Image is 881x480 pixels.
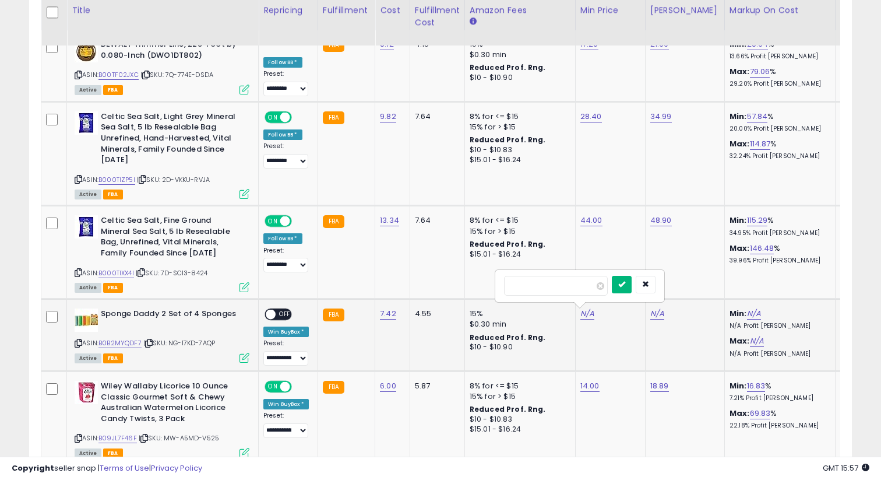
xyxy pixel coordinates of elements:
[75,85,101,95] span: All listings currently available for purchase on Amazon
[98,433,137,443] a: B09JL7F46F
[580,380,600,392] a: 14.00
[103,190,123,199] span: FBA
[263,129,302,140] div: Follow BB *
[470,425,566,435] div: $15.01 - $16.24
[98,175,135,185] a: B000TIZP5I
[470,135,546,145] b: Reduced Prof. Rng.
[151,463,202,474] a: Privacy Policy
[840,381,876,391] div: 54
[580,4,640,16] div: Min Price
[103,283,123,293] span: FBA
[470,226,566,237] div: 15% for > $15
[323,4,370,16] div: Fulfillment
[263,233,302,244] div: Follow BB *
[380,308,396,320] a: 7.42
[101,111,242,169] b: Celtic Sea Salt, Light Grey Mineral Sea Salt, 5 lb Resealable Bag Unrefined, Hand-Harvested, Vita...
[470,155,566,165] div: $15.01 - $16.24
[730,125,826,133] p: 20.00% Profit [PERSON_NAME]
[730,152,826,160] p: 32.24% Profit [PERSON_NAME]
[747,111,768,122] a: 57.84
[730,257,826,265] p: 39.96% Profit [PERSON_NAME]
[75,283,101,293] span: All listings currently available for purchase on Amazon
[470,215,566,226] div: 8% for <= $15
[98,338,142,348] a: B0B2MYQDF7
[750,408,771,419] a: 69.83
[101,215,242,261] b: Celtic Sea Salt, Fine Ground Mineral Sea Salt, 5 lb Resealable Bag, Unrefined, Vital Minerals, Fa...
[730,308,747,319] b: Min:
[263,399,309,409] div: Win BuyBox *
[730,243,826,265] div: %
[730,243,750,254] b: Max:
[263,57,302,68] div: Follow BB *
[750,335,764,347] a: N/A
[730,66,826,88] div: %
[730,39,826,61] div: %
[380,380,396,392] a: 6.00
[470,342,566,352] div: $10 - $10.90
[101,381,242,427] b: Wiley Wallaby Licorice 10 Ounce Classic Gourmet Soft & Chewy Australian Watermelon Licorice Candy...
[470,415,566,425] div: $10 - $10.83
[730,111,826,133] div: %
[72,4,253,16] div: Title
[650,4,720,16] div: [PERSON_NAME]
[470,332,546,342] b: Reduced Prof. Rng.
[730,52,826,61] p: 13.66% Profit [PERSON_NAME]
[730,66,750,77] b: Max:
[263,4,313,16] div: Repricing
[103,353,123,363] span: FBA
[263,327,309,337] div: Win BuyBox *
[840,309,876,319] div: 85
[580,215,602,226] a: 44.00
[580,111,602,122] a: 28.40
[139,433,219,443] span: | SKU: MW-A5MD-V525
[415,309,456,319] div: 4.55
[415,4,460,29] div: Fulfillment Cost
[470,4,570,16] div: Amazon Fees
[380,4,405,16] div: Cost
[470,239,546,249] b: Reduced Prof. Rng.
[470,50,566,60] div: $0.30 min
[730,138,750,149] b: Max:
[100,463,149,474] a: Terms of Use
[730,80,826,88] p: 29.20% Profit [PERSON_NAME]
[750,66,770,78] a: 79.06
[266,382,280,392] span: ON
[730,215,826,237] div: %
[470,319,566,330] div: $0.30 min
[380,215,399,226] a: 13.34
[75,39,98,62] img: 51qgNXsVHlL._SL40_.jpg
[470,122,566,132] div: 15% for > $15
[470,62,546,72] b: Reduced Prof. Rng.
[75,353,101,363] span: All listings currently available for purchase on Amazon
[823,463,869,474] span: 2025-10-11 15:57 GMT
[730,4,830,16] div: Markup on Cost
[415,381,456,391] div: 5.87
[12,463,54,474] strong: Copyright
[470,111,566,122] div: 8% for <= $15
[103,85,123,95] span: FBA
[140,70,213,79] span: | SKU: 7Q-774E-DSDA
[75,190,101,199] span: All listings currently available for purchase on Amazon
[747,215,768,226] a: 115.29
[380,111,396,122] a: 9.82
[75,111,249,198] div: ASIN:
[75,309,98,332] img: 51cCBZJyvAL._SL40_.jpg
[75,111,98,135] img: 41JzEtFNSfL._SL40_.jpg
[730,335,750,346] b: Max:
[650,215,672,226] a: 48.90
[730,380,747,391] b: Min:
[750,243,774,254] a: 146.48
[75,215,249,291] div: ASIN:
[730,350,826,358] p: N/A Profit [PERSON_NAME]
[730,408,826,430] div: %
[470,73,566,83] div: $10 - $10.90
[730,215,747,226] b: Min:
[650,111,672,122] a: 34.99
[75,39,249,93] div: ASIN:
[263,339,309,366] div: Preset:
[730,322,826,330] p: N/A Profit [PERSON_NAME]
[470,145,566,155] div: $10 - $10.83
[266,216,280,226] span: ON
[470,404,546,414] b: Reduced Prof. Rng.
[580,308,594,320] a: N/A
